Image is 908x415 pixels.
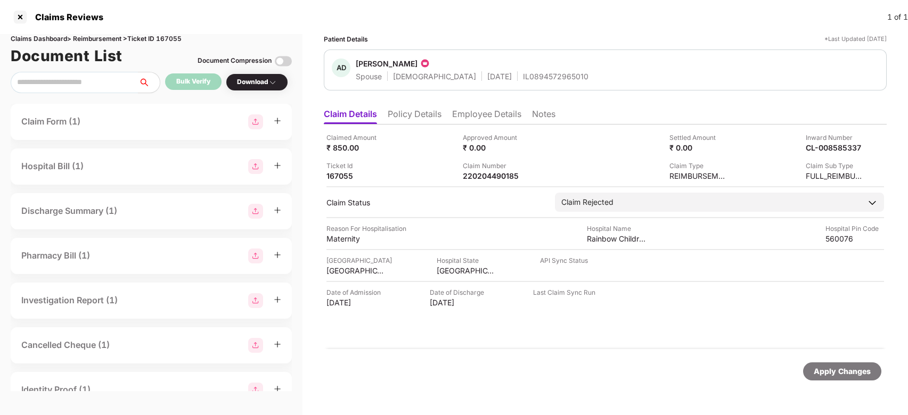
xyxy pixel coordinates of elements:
[463,161,521,171] div: Claim Number
[825,223,884,234] div: Hospital Pin Code
[326,171,385,181] div: 167055
[533,287,595,297] div: Last Claim Sync Run
[587,234,645,244] div: Rainbow Childrens Medicare Pvt. Ltd
[437,265,495,276] div: [GEOGRAPHIC_DATA]
[356,59,418,69] div: [PERSON_NAME]
[326,161,385,171] div: Ticket Id
[275,53,292,70] img: svg+xml;base64,PHN2ZyBpZD0iVG9nZ2xlLTMyeDMyIiB4bWxucz0iaHR0cDovL3d3dy53My5vcmcvMjAwMC9zdmciIHdpZH...
[487,71,512,81] div: [DATE]
[21,338,110,352] div: Cancelled Cheque (1)
[806,161,864,171] div: Claim Sub Type
[388,109,441,124] li: Policy Details
[430,287,488,297] div: Date of Discharge
[326,287,385,297] div: Date of Admission
[669,143,728,153] div: ₹ 0.00
[393,71,476,81] div: [DEMOGRAPHIC_DATA]
[326,265,385,276] div: [GEOGRAPHIC_DATA]
[274,341,281,348] span: plus
[332,59,350,77] div: AD
[437,255,495,265] div: Hospital State
[806,171,864,181] div: FULL_REIMBURSEMENT
[248,204,263,219] img: svg+xml;base64,PHN2ZyBpZD0iR3JvdXBfMjg4MTMiIGRhdGEtbmFtZT0iR3JvdXAgMjg4MTMiIHhtbG5zPSJodHRwOi8vd3...
[248,248,263,263] img: svg+xml;base64,PHN2ZyBpZD0iR3JvdXBfMjg4MTMiIGRhdGEtbmFtZT0iR3JvdXAgMjg4MTMiIHhtbG5zPSJodHRwOi8vd3...
[561,196,613,208] div: Claim Rejected
[274,117,281,124] span: plus
[237,77,277,87] div: Download
[825,234,884,244] div: 560076
[248,293,263,308] img: svg+xml;base64,PHN2ZyBpZD0iR3JvdXBfMjg4MTMiIGRhdGEtbmFtZT0iR3JvdXAgMjg4MTMiIHhtbG5zPSJodHRwOi8vd3...
[274,162,281,169] span: plus
[867,197,878,208] img: downArrowIcon
[248,159,263,174] img: svg+xml;base64,PHN2ZyBpZD0iR3JvdXBfMjg4MTMiIGRhdGEtbmFtZT0iR3JvdXAgMjg4MTMiIHhtbG5zPSJodHRwOi8vd3...
[176,77,210,87] div: Bulk Verify
[274,206,281,214] span: plus
[326,143,385,153] div: ₹ 850.00
[806,143,864,153] div: CL-008585337
[274,385,281,393] span: plus
[268,78,277,87] img: svg+xml;base64,PHN2ZyBpZD0iRHJvcGRvd24tMzJ4MzIiIHhtbG5zPSJodHRwOi8vd3d3LnczLm9yZy8yMDAwL3N2ZyIgd2...
[29,12,103,22] div: Claims Reviews
[452,109,521,124] li: Employee Details
[523,71,588,81] div: IL0894572965010
[463,171,521,181] div: 220204490185
[463,143,521,153] div: ₹ 0.00
[21,160,84,173] div: Hospital Bill (1)
[326,223,406,234] div: Reason For Hospitalisation
[326,297,385,308] div: [DATE]
[11,34,292,44] div: Claims Dashboard > Reimbursement > Ticket ID 167055
[248,114,263,129] img: svg+xml;base64,PHN2ZyBpZD0iR3JvdXBfMjg4MTMiIGRhdGEtbmFtZT0iR3JvdXAgMjg4MTMiIHhtbG5zPSJodHRwOi8vd3...
[248,383,263,397] img: svg+xml;base64,PHN2ZyBpZD0iR3JvdXBfMjg4MTMiIGRhdGEtbmFtZT0iR3JvdXAgMjg4MTMiIHhtbG5zPSJodHRwOi8vd3...
[463,132,521,143] div: Approved Amount
[420,58,430,69] img: icon
[669,171,728,181] div: REIMBURSEMENT
[11,44,122,68] h1: Document List
[814,366,871,377] div: Apply Changes
[587,223,645,234] div: Hospital Name
[198,56,272,66] div: Document Compression
[324,34,368,44] div: Patient Details
[248,338,263,353] img: svg+xml;base64,PHN2ZyBpZD0iR3JvdXBfMjg4MTMiIGRhdGEtbmFtZT0iR3JvdXAgMjg4MTMiIHhtbG5zPSJodHRwOi8vd3...
[138,72,160,93] button: search
[21,383,91,396] div: Identity Proof (1)
[326,197,544,207] div: Claim Status
[356,71,382,81] div: Spouse
[669,161,728,171] div: Claim Type
[430,297,488,308] div: [DATE]
[324,109,377,124] li: Claim Details
[824,34,887,44] div: *Last Updated [DATE]
[806,132,864,143] div: Inward Number
[532,109,555,124] li: Notes
[669,132,728,143] div: Settled Amount
[21,115,80,128] div: Claim Form (1)
[887,11,908,23] div: 1 of 1
[21,249,90,262] div: Pharmacy Bill (1)
[21,204,117,218] div: Discharge Summary (1)
[540,255,588,265] div: API Sync Status
[326,132,385,143] div: Claimed Amount
[21,294,118,307] div: Investigation Report (1)
[274,296,281,303] span: plus
[138,78,160,87] span: search
[326,255,392,265] div: [GEOGRAPHIC_DATA]
[274,251,281,259] span: plus
[326,234,385,244] div: Maternity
